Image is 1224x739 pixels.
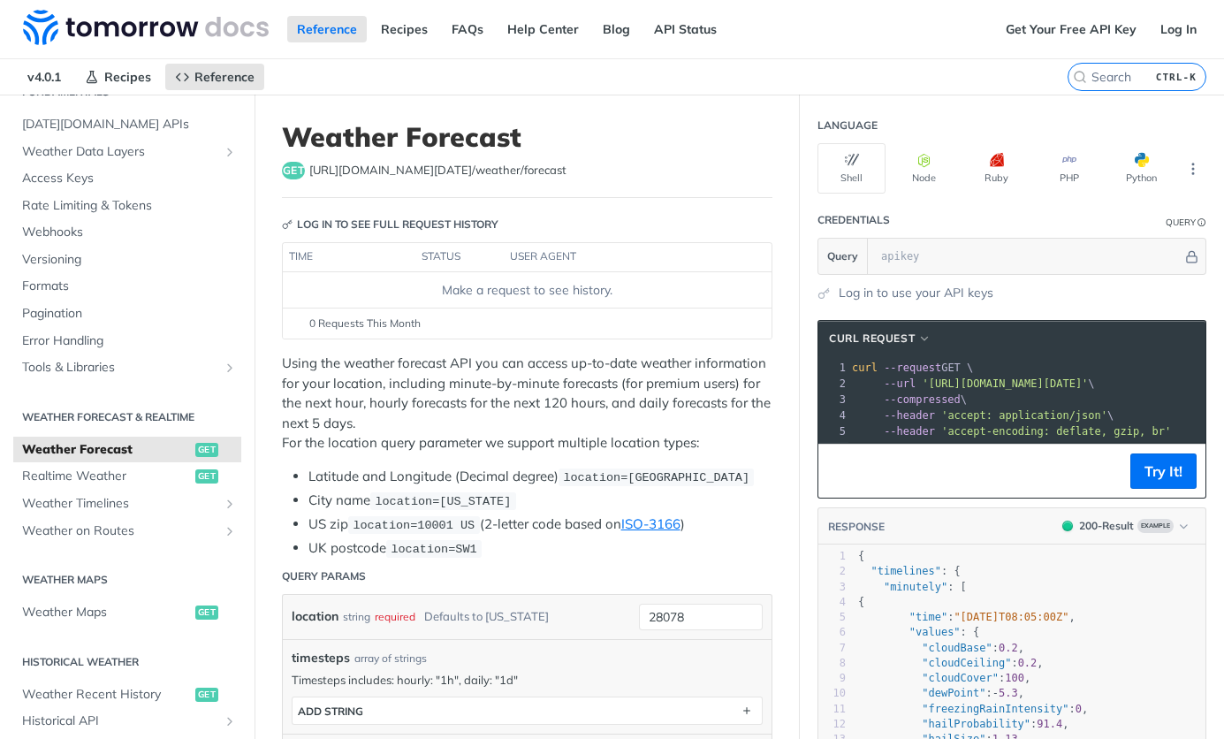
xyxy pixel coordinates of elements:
span: location=SW1 [391,543,476,556]
span: : , [858,642,1024,654]
span: Query [827,248,858,264]
button: RESPONSE [827,518,886,536]
button: PHP [1035,143,1103,194]
span: 'accept-encoding: deflate, gzip, br' [941,425,1171,438]
span: "[DATE]T08:05:00Z" [954,611,1068,623]
span: get [195,443,218,457]
span: v4.0.1 [18,64,71,90]
button: Try It! [1130,453,1197,489]
th: user agent [504,243,736,271]
a: Get Your Free API Key [996,16,1146,42]
span: - [992,687,999,699]
i: Information [1197,218,1206,227]
h2: Historical Weather [13,654,241,670]
span: : , [858,718,1069,730]
span: Rate Limiting & Tokens [22,197,237,215]
span: : , [858,672,1030,684]
span: Error Handling [22,332,237,350]
span: GET \ [852,362,973,374]
li: City name [308,491,772,511]
h2: Weather Maps [13,572,241,588]
span: --header [884,425,935,438]
kbd: CTRL-K [1152,68,1201,86]
img: Tomorrow.io Weather API Docs [23,10,269,45]
a: Rate Limiting & Tokens [13,193,241,219]
p: Using the weather forecast API you can access up-to-date weather information for your location, i... [282,354,772,453]
a: Help Center [498,16,589,42]
div: Language [817,118,878,133]
a: Blog [593,16,640,42]
a: Weather TimelinesShow subpages for Weather Timelines [13,491,241,517]
span: : , [858,611,1076,623]
span: Historical API [22,712,218,730]
div: Query Params [282,568,366,584]
span: "values" [909,626,961,638]
span: Example [1137,519,1174,533]
span: \ [852,409,1114,422]
button: Show subpages for Weather Data Layers [223,145,237,159]
a: Webhooks [13,219,241,246]
div: QueryInformation [1166,216,1206,229]
span: Weather Timelines [22,495,218,513]
button: Show subpages for Historical API [223,714,237,728]
button: Show subpages for Weather on Routes [223,524,237,538]
li: UK postcode [308,538,772,559]
svg: Search [1073,70,1087,84]
span: get [195,606,218,620]
span: cURL Request [829,331,915,347]
div: 1 [818,360,848,376]
span: Formats [22,278,237,295]
span: Access Keys [22,170,237,187]
span: 91.4 [1037,718,1062,730]
a: Tools & LibrariesShow subpages for Tools & Libraries [13,354,241,381]
span: "time" [909,611,947,623]
span: --compressed [884,393,961,406]
span: Webhooks [22,224,237,241]
span: Reference [194,69,255,85]
button: Show subpages for Weather Timelines [223,497,237,511]
span: Recipes [104,69,151,85]
button: Shell [817,143,886,194]
span: get [282,162,305,179]
button: Copy to clipboard [827,458,852,484]
span: "hailProbability" [922,718,1030,730]
a: Weather Forecastget [13,437,241,463]
span: 0 [1076,703,1082,715]
span: [DATE][DOMAIN_NAME] APIs [22,116,237,133]
div: 2 [818,376,848,392]
span: timesteps [292,649,350,667]
button: 200200-ResultExample [1053,517,1197,535]
span: Weather on Routes [22,522,218,540]
div: 2 [818,564,846,579]
button: cURL Request [823,330,938,347]
li: US zip (2-letter code based on ) [308,514,772,535]
div: Query [1166,216,1196,229]
a: [DATE][DOMAIN_NAME] APIs [13,111,241,138]
a: API Status [644,16,726,42]
a: Weather Recent Historyget [13,682,241,708]
div: 5 [818,423,848,439]
a: Versioning [13,247,241,273]
a: Log In [1151,16,1206,42]
span: Weather Forecast [22,441,191,459]
div: 4 [818,408,848,423]
div: 6 [818,625,846,640]
p: Timesteps includes: hourly: "1h", daily: "1d" [292,672,763,688]
button: ADD string [293,697,762,724]
span: Versioning [22,251,237,269]
span: location=[US_STATE] [375,495,511,508]
span: Weather Recent History [22,686,191,704]
input: apikey [872,239,1182,274]
a: Log in to use your API keys [839,284,993,302]
a: Weather Data LayersShow subpages for Weather Data Layers [13,139,241,165]
li: Latitude and Longitude (Decimal degree) [308,467,772,487]
div: Defaults to [US_STATE] [424,604,549,629]
div: 12 [818,717,846,732]
span: 5.3 [999,687,1018,699]
span: --request [884,362,941,374]
div: array of strings [354,651,427,667]
div: 3 [818,392,848,408]
span: { [858,550,864,562]
span: "cloudBase" [922,642,992,654]
svg: Key [282,219,293,230]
